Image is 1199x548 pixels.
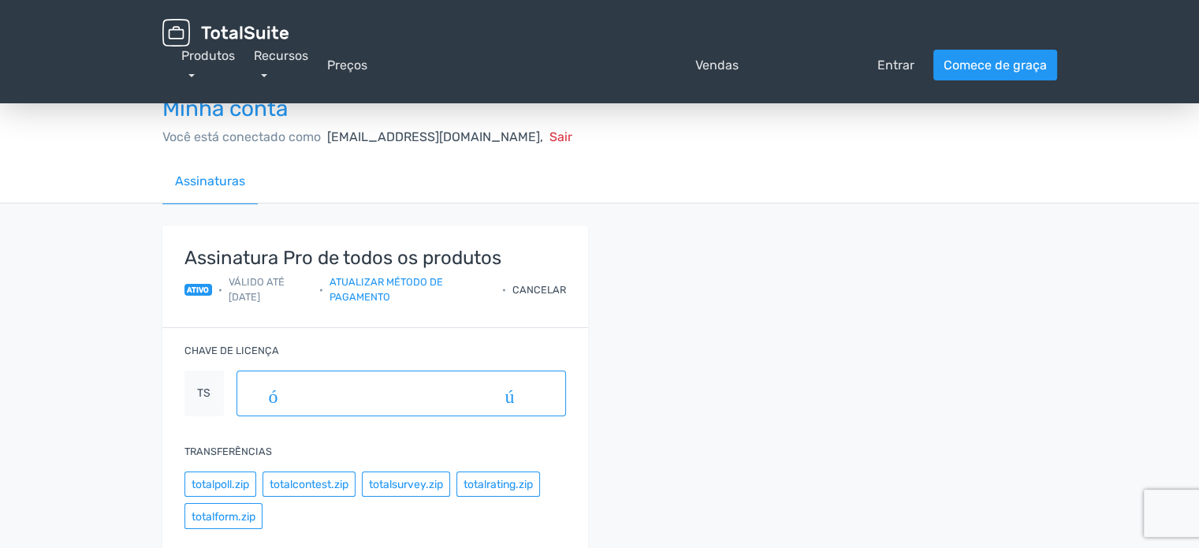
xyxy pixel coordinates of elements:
[162,95,288,121] font: Minha conta
[270,478,348,491] font: totalcontest.zip
[367,56,739,75] a: pergunta_respostaVendas
[175,173,245,188] font: Assinaturas
[184,345,279,356] font: Chave de licença
[758,56,914,75] a: pessoaEntrar
[162,159,258,204] a: Assinaturas
[236,371,566,416] button: cópia_do_conteúdo
[464,478,533,491] font: totalrating.zip
[327,129,543,144] font: [EMAIL_ADDRESS][DOMAIN_NAME],
[369,478,443,491] font: totalsurvey.zip
[184,472,256,497] button: totalpoll.zip
[254,48,308,63] font: Recursos
[330,274,495,304] a: Atualizar método de pagamento
[877,58,914,73] font: Entrar
[327,56,367,75] a: Preços
[187,285,209,294] font: ativo
[192,478,249,491] font: totalpoll.zip
[184,247,501,269] font: Assinatura Pro de todos os produtos
[327,58,367,73] font: Preços
[367,56,689,75] font: pergunta_resposta
[362,472,450,497] button: totalsurvey.zip
[549,129,572,144] font: Sair
[330,276,443,303] font: Atualizar método de pagamento
[181,48,235,82] a: Produtos
[758,56,871,75] font: pessoa
[512,282,566,297] div: Cancelar
[184,445,272,457] font: Transferências
[254,48,308,82] a: Recursos
[192,510,255,524] font: totalform.zip
[181,48,235,63] font: Produtos
[319,284,323,296] font: •
[502,284,506,296] font: •
[944,58,1047,73] font: Comece de graça
[263,472,356,497] button: totalcontest.zip
[162,19,289,47] img: TotalSuite para WordPress
[250,384,553,403] font: cópia_do_conteúdo
[933,50,1057,80] a: Comece de graça
[218,284,222,296] font: •
[695,58,739,73] font: Vendas
[162,129,321,144] font: Você está conectado como
[184,503,263,528] button: totalform.zip
[512,284,566,296] font: Cancelar
[229,276,285,303] font: Válido até [DATE]
[456,472,540,497] button: totalrating.zip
